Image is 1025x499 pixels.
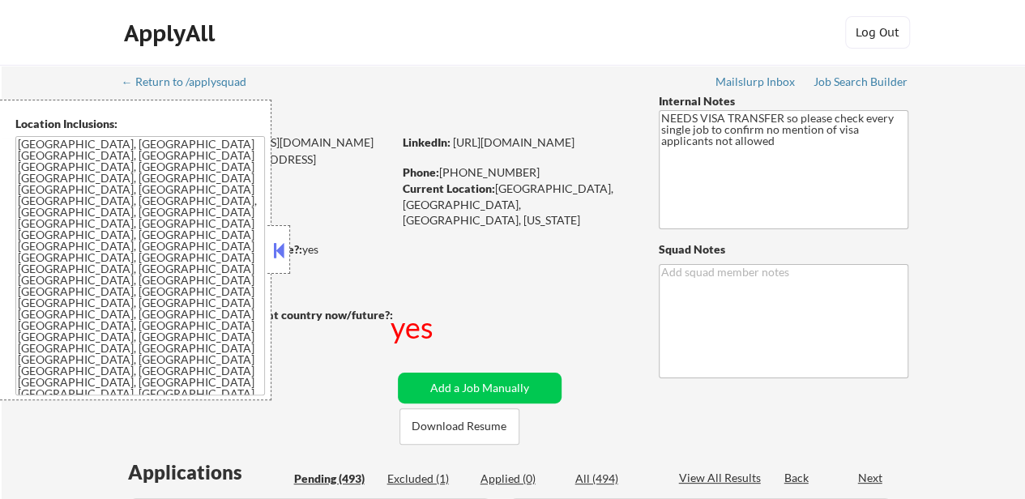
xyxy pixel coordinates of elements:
strong: Current Location: [403,181,495,195]
div: ← Return to /applysquad [122,76,262,87]
a: Job Search Builder [814,75,908,92]
div: Excluded (1) [387,471,468,487]
div: Back [784,470,810,486]
div: yes [391,307,437,348]
div: Internal Notes [659,93,908,109]
div: ApplyAll [124,19,220,47]
div: Pending (493) [294,471,375,487]
div: Squad Notes [659,241,908,258]
strong: LinkedIn: [403,135,451,149]
div: Applied (0) [480,471,562,487]
a: ← Return to /applysquad [122,75,262,92]
button: Download Resume [399,408,519,445]
div: [PHONE_NUMBER] [403,164,632,181]
div: Job Search Builder [814,76,908,87]
a: [URL][DOMAIN_NAME] [453,135,574,149]
div: View All Results [679,470,766,486]
button: Add a Job Manually [398,373,562,403]
strong: Phone: [403,165,439,179]
div: All (494) [575,471,656,487]
div: Location Inclusions: [15,116,265,132]
div: Mailslurp Inbox [715,76,797,87]
button: Log Out [845,16,910,49]
a: Mailslurp Inbox [715,75,797,92]
div: Applications [128,463,288,482]
div: [GEOGRAPHIC_DATA], [GEOGRAPHIC_DATA], [GEOGRAPHIC_DATA], [US_STATE] [403,181,632,228]
div: Next [858,470,884,486]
